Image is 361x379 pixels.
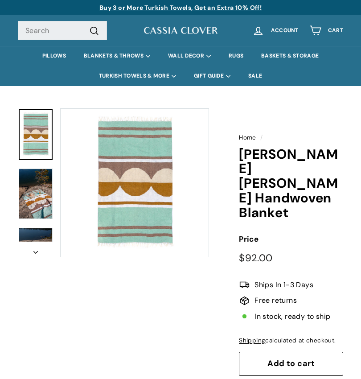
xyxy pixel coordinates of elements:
[247,17,304,44] a: Account
[19,169,53,219] img: Luna Calma Handwoven Blanket
[252,46,328,66] a: BASKETS & STORAGE
[19,109,53,160] a: Luna Calma Handwoven Blanket
[239,251,272,264] span: $92.00
[254,311,330,322] span: In stock, ready to ship
[185,66,239,86] summary: GIFT GUIDE
[239,66,271,86] a: SALE
[75,46,159,66] summary: BLANKETS & THROWS
[258,134,265,141] span: /
[239,337,265,344] a: Shipping
[18,21,107,41] input: Search
[254,295,297,306] span: Free returns
[239,133,343,143] nav: breadcrumbs
[254,279,313,291] span: Ships In 1-3 Days
[99,4,262,12] a: Buy 3 or More Turkish Towels, Get an Extra 10% Off!
[19,228,53,278] img: Luna Calma Handwoven Blanket
[220,46,252,66] a: RUGS
[239,233,343,245] label: Price
[159,46,220,66] summary: WALL DECOR
[239,336,343,346] div: calculated at checkout.
[19,228,53,279] a: Luna Calma Handwoven Blanket
[328,28,343,33] span: Cart
[271,28,299,33] span: Account
[239,134,256,141] a: Home
[33,46,75,66] a: PILLOWS
[239,147,343,220] h1: [PERSON_NAME] [PERSON_NAME] Handwoven Blanket
[18,242,53,258] button: Next
[304,17,349,44] a: Cart
[267,358,315,369] span: Add to cart
[239,352,343,376] button: Add to cart
[90,66,185,86] summary: TURKISH TOWELS & MORE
